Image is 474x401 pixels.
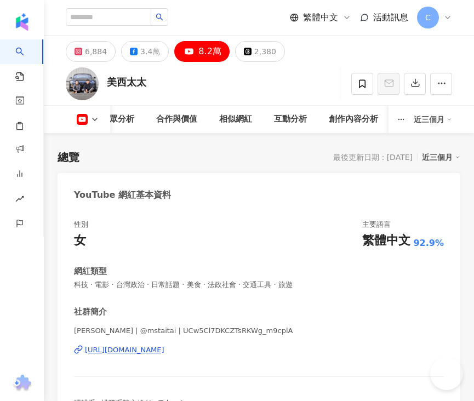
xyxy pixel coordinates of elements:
[101,113,134,126] div: 受眾分析
[85,345,164,355] div: [URL][DOMAIN_NAME]
[156,113,197,126] div: 合作與價值
[74,280,444,290] span: 科技 · 電影 · 台灣政治 · 日常話題 · 美食 · 法政社會 · 交通工具 · 旅遊
[13,13,31,31] img: logo icon
[235,41,285,62] button: 2,380
[422,150,460,164] div: 近三個月
[329,113,378,126] div: 創作內容分析
[74,326,444,336] span: [PERSON_NAME] | @mstaitai | UCw5Cl7DKCZTsRKWg_m9cplA
[74,232,86,249] div: 女
[58,150,79,165] div: 總覽
[156,13,163,21] span: search
[425,12,431,24] span: C
[121,41,169,62] button: 3.4萬
[107,75,146,89] div: 美西太太
[66,67,99,100] img: KOL Avatar
[74,189,171,201] div: YouTube 網紅基本資料
[430,357,463,390] iframe: Help Scout Beacon - Open
[254,44,276,59] div: 2,380
[219,113,252,126] div: 相似網紅
[413,237,444,249] span: 92.9%
[74,306,107,318] div: 社群簡介
[274,113,307,126] div: 互動分析
[15,39,37,82] a: search
[74,345,444,355] a: [URL][DOMAIN_NAME]
[414,111,452,128] div: 近三個月
[140,44,160,59] div: 3.4萬
[85,44,107,59] div: 6,884
[15,188,24,213] span: rise
[74,220,88,230] div: 性別
[362,220,391,230] div: 主要語言
[12,375,33,392] img: chrome extension
[174,41,229,62] button: 8.2萬
[303,12,338,24] span: 繁體中文
[66,41,116,62] button: 6,884
[74,266,107,277] div: 網紅類型
[198,44,221,59] div: 8.2萬
[373,12,408,22] span: 活動訊息
[362,232,410,249] div: 繁體中文
[333,153,413,162] div: 最後更新日期：[DATE]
